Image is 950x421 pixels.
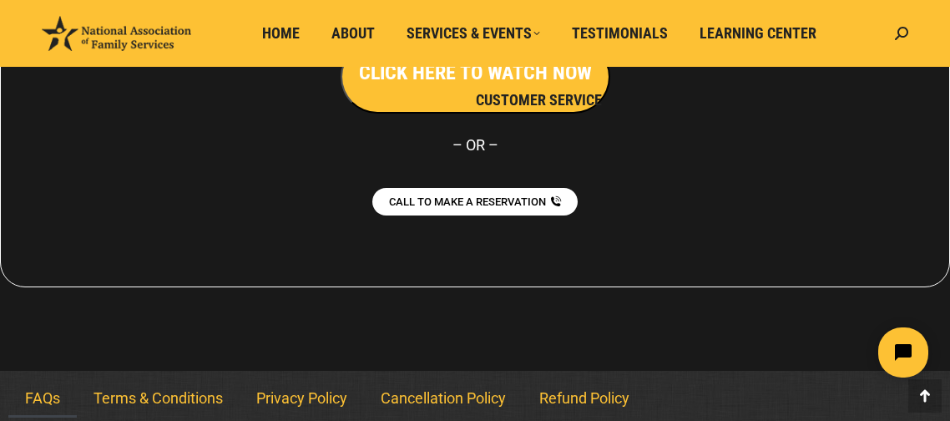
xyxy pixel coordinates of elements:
[407,24,540,43] span: Services & Events
[42,16,191,51] img: National Association of Family Services
[77,379,240,418] a: Terms & Conditions
[341,40,610,114] button: CLICK HERE TO WATCH NOW
[8,379,942,418] nav: Menu
[364,379,523,418] a: Cancellation Policy
[359,58,592,87] h3: CLICK HERE TO WATCH NOW
[372,188,578,216] a: CALL TO MAKE A RESERVATION
[572,24,668,43] span: Testimonials
[8,379,77,418] a: FAQs
[320,18,387,49] a: About
[523,379,646,418] a: Refund Policy
[688,18,828,49] a: Learning Center
[476,91,602,109] span: Customer Service
[341,65,610,83] a: CLICK HERE TO WATCH NOW
[464,84,614,116] a: Customer Service
[250,18,311,49] a: Home
[262,24,300,43] span: Home
[331,24,375,43] span: About
[560,18,680,49] a: Testimonials
[240,379,364,418] a: Privacy Policy
[389,196,546,207] span: CALL TO MAKE A RESERVATION
[655,313,942,392] iframe: Tidio Chat
[700,24,816,43] span: Learning Center
[452,136,498,154] span: – OR –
